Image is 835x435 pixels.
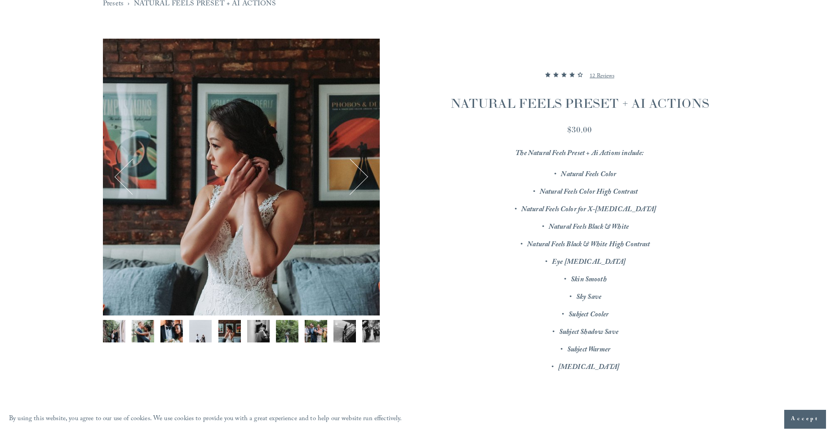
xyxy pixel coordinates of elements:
[103,39,380,391] section: Gallery
[305,320,327,342] img: best-outdoor-north-carolina-wedding-photos.jpg
[559,327,618,339] em: Subject Shadow Save
[552,257,626,269] em: Eye [MEDICAL_DATA]
[362,320,385,342] img: FUJ15149.jpg (Copy)
[427,94,732,112] h1: NATURAL FEELS PRESET + AI ACTIONS
[160,320,183,342] button: Image 3 of 12
[540,186,638,199] em: Natural Feels Color High Contrast
[576,292,601,304] em: Sky Save
[247,320,270,342] img: DSCF9372.jpg (Copy)
[590,71,614,82] p: 12 Reviews
[590,66,614,87] a: 12 Reviews
[189,320,212,342] button: Image 4 of 12
[103,39,380,315] img: FUJ14832.jpg (Copy)
[276,320,298,342] img: lightroom-presets-natural-look.jpg
[571,274,607,286] em: Skin Smooth
[189,320,212,342] img: FUJ18856 copy.jpg (Copy)
[160,320,183,342] img: DSCF8972.jpg (Copy)
[218,320,241,342] button: Image 5 of 12
[567,344,610,356] em: Subject Warmer
[103,320,380,347] div: Gallery thumbnails
[362,320,385,342] button: Image 10 of 12
[784,410,826,429] button: Accept
[276,320,298,342] button: Image 7 of 12
[305,320,327,342] button: Image 8 of 12
[103,320,125,342] img: DSCF9013.jpg (Copy)
[427,124,732,136] div: $30.00
[569,309,608,321] em: Subject Cooler
[333,160,367,194] button: Next
[549,222,629,234] em: Natural Feels Black & White
[333,320,356,342] button: Image 9 of 12
[791,415,819,424] span: Accept
[561,169,616,181] em: Natural Feels Color
[115,160,150,194] button: Previous
[247,320,270,342] button: Image 6 of 12
[333,320,356,342] img: raleigh-wedding-photographer.jpg
[132,320,154,342] button: Image 2 of 12
[521,204,656,216] em: Natural Feels Color for X-[MEDICAL_DATA]
[527,239,650,251] em: Natural Feels Black & White High Contrast
[218,320,241,342] img: FUJ14832.jpg (Copy)
[9,413,402,426] p: By using this website, you agree to our use of cookies. We use cookies to provide you with a grea...
[515,148,644,160] em: The Natural Feels Preset + Ai Actions include:
[132,320,154,342] img: best-lightroom-preset-natural-look.jpg
[558,362,619,374] em: [MEDICAL_DATA]
[103,320,125,342] button: Image 1 of 12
